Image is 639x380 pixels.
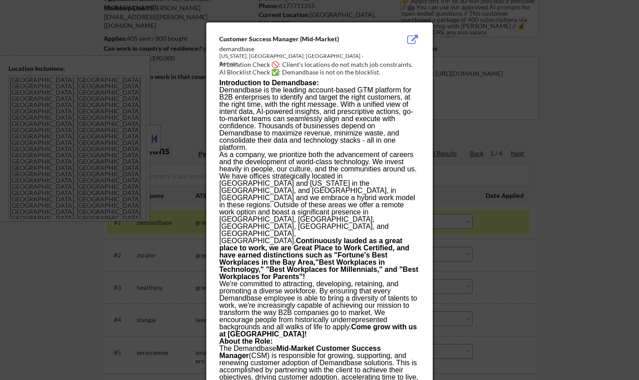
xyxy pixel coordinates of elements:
strong: Mid-Market Customer [276,345,350,352]
p: We're committed to attracting, developing, retaining, and promoting a diverse workforce. By ensur... [219,280,419,338]
strong: Introduction to Demandbase: [219,79,319,87]
p: As a company, we prioritize both the advancement of careers and the development of world-class te... [219,151,419,280]
div: demandbase [219,44,374,53]
div: [US_STATE], [GEOGRAPHIC_DATA]; [GEOGRAPHIC_DATA] - Remote [219,52,374,68]
div: Customer Success Manager (Mid-Market) [219,35,374,44]
p: Demandbase is the leading account-based GTM platform for B2B enterprises to identify and target t... [219,87,419,151]
div: AI Blocklist Check ✅: Demandbase is not on the blocklist. [219,68,423,77]
strong: Success Manager [219,345,381,359]
strong: Continuously lauded as a great place to work, we are Great Place to Work Certified, and have earn... [219,237,418,280]
strong: About the Role: [219,337,273,345]
strong: Come grow with us at [GEOGRAPHIC_DATA]! [219,323,417,338]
